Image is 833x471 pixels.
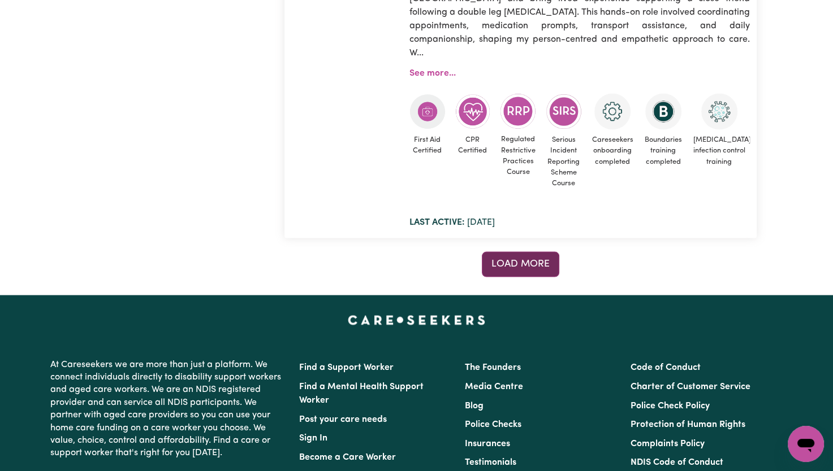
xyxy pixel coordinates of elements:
a: Become a Care Worker [299,453,396,462]
a: See more... [409,69,456,78]
img: Care and support worker has completed First Aid Certification [409,94,446,130]
a: Sign In [299,434,327,443]
a: Find a Mental Health Support Worker [299,382,424,405]
span: Careseekers onboarding completed [591,130,635,172]
a: Insurances [465,439,510,448]
span: Boundaries training completed [644,130,683,172]
a: Testimonials [465,458,516,467]
span: [MEDICAL_DATA] infection control training [692,130,746,172]
a: The Founders [465,363,521,372]
a: Careseekers home page [348,316,485,325]
a: Find a Support Worker [299,363,394,372]
button: See more results [482,252,559,277]
a: Protection of Human Rights [631,420,745,429]
img: CS Academy: Regulated Restrictive Practices course completed [500,94,536,129]
span: Load more [491,259,550,269]
a: Police Checks [465,420,521,429]
a: NDIS Code of Conduct [631,458,723,467]
span: [DATE] [409,218,495,227]
img: CS Academy: Boundaries in care and support work course completed [645,94,681,130]
a: Media Centre [465,382,523,391]
span: Serious Incident Reporting Scheme Course [546,130,582,193]
p: At Careseekers we are more than just a platform. We connect individuals directly to disability su... [50,354,286,464]
a: Code of Conduct [631,363,701,372]
span: Regulated Restrictive Practices Course [500,129,537,182]
img: CS Academy: COVID-19 Infection Control Training course completed [701,94,737,130]
iframe: Button to launch messaging window [788,426,824,462]
b: Last active: [409,218,465,227]
a: Charter of Customer Service [631,382,750,391]
a: Post your care needs [299,415,387,424]
img: Care and support worker has completed CPR Certification [455,94,491,130]
a: Police Check Policy [631,402,710,411]
a: Complaints Policy [631,439,705,448]
a: Blog [465,402,484,411]
span: First Aid Certified [409,130,446,160]
img: CS Academy: Careseekers Onboarding course completed [594,94,631,130]
span: CPR Certified [455,130,491,160]
img: CS Academy: Serious Incident Reporting Scheme course completed [546,94,582,130]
